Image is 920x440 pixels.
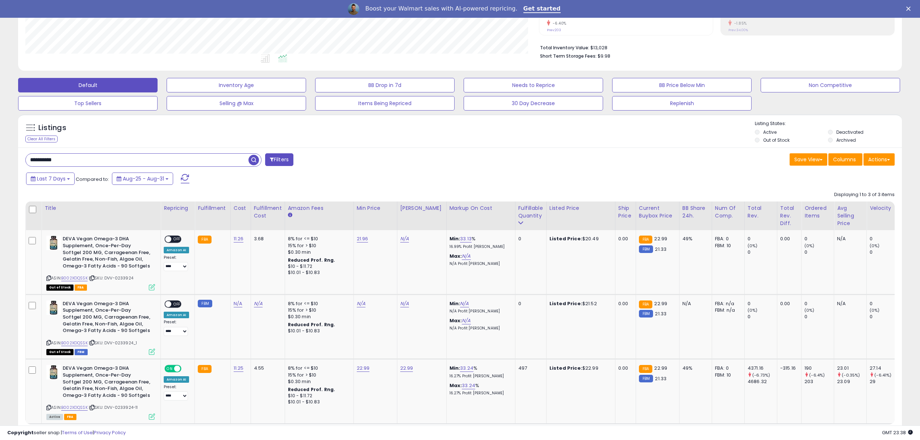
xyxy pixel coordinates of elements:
div: 0 [870,300,899,307]
a: N/A [357,300,365,307]
small: FBA [198,236,211,244]
div: 0 [518,300,541,307]
small: (-6.73%) [752,372,770,378]
div: 497 [518,365,541,371]
div: Amazon AI [164,312,189,318]
div: Current Buybox Price [639,204,676,220]
div: 0 [748,236,777,242]
span: FBA [64,414,76,420]
b: DEVA Vegan Omega-3 DHA Supplement, Once-Per-Day Softgel 200 MG, Carrageenan Free, Gelatin Free, N... [63,300,151,336]
div: Fulfillable Quantity [518,204,543,220]
button: Last 7 Days [26,173,75,185]
button: Non Competitive [761,78,900,92]
b: Reduced Prof. Rng. [288,386,335,393]
div: 0 [748,300,777,307]
div: Fulfillment [198,204,227,212]
small: -1.85% [732,21,747,26]
span: 21.33 [655,310,666,317]
div: Close [906,7,913,11]
div: Displaying 1 to 3 of 3 items [834,191,895,198]
button: Selling @ Max [167,96,306,111]
div: 0.00 [618,300,630,307]
a: Privacy Policy [94,429,126,436]
b: Max: [449,317,462,324]
button: Replenish [612,96,752,111]
span: Columns [833,156,856,163]
span: OFF [180,366,192,372]
label: Deactivated [836,129,863,135]
div: Total Rev. [748,204,774,220]
div: 190 [804,365,834,371]
div: 4.55 [254,365,279,371]
div: 15% for > $10 [288,372,348,378]
span: All listings that are currently out of stock and unavailable for purchase on Amazon [46,285,74,291]
button: Needs to Reprice [464,78,603,92]
span: 21.33 [655,375,666,382]
div: 0 [518,236,541,242]
div: N/A [837,300,861,307]
span: FBA [75,285,87,291]
button: Top Sellers [18,96,158,111]
small: FBA [639,365,652,373]
small: (0%) [748,243,758,249]
div: Velocity [870,204,896,212]
button: Save View [790,153,827,166]
a: 22.99 [400,365,413,372]
small: FBM [639,310,653,317]
button: Actions [863,153,895,166]
b: Listed Price: [549,365,582,371]
small: (-6.41%) [874,372,891,378]
b: DEVA Vegan Omega-3 DHA Supplement, Once-Per-Day Softgel 200 MG, Carrageenan Free, Gelatin Free, N... [63,236,151,271]
div: 0 [870,249,899,256]
a: N/A [234,300,242,307]
div: $0.30 min [288,249,348,256]
div: Fulfillment Cost [254,204,282,220]
div: Title [45,204,158,212]
b: Reduced Prof. Rng. [288,257,335,263]
small: FBA [639,236,652,244]
small: FBM [198,300,212,307]
div: Total Rev. Diff. [780,204,798,227]
span: 22.99 [654,235,667,242]
div: 15% for > $10 [288,307,348,314]
a: 33.13 [460,235,472,242]
img: 41ahip4I0iL._SL40_.jpg [46,236,61,250]
div: Num of Comp. [715,204,741,220]
div: FBA: 0 [715,365,739,371]
span: OFF [171,301,183,307]
a: 33.24 [460,365,473,372]
label: Active [763,129,777,135]
div: FBM: n/a [715,307,739,314]
div: $21.52 [549,300,610,307]
b: Min: [449,300,460,307]
p: 16.99% Profit [PERSON_NAME] [449,244,510,249]
div: 0 [870,314,899,320]
div: 0.00 [618,236,630,242]
img: 41ahip4I0iL._SL40_.jpg [46,365,61,379]
small: (0%) [748,307,758,313]
div: 0 [870,236,899,242]
div: 27.14 [870,365,899,371]
small: (0%) [804,307,815,313]
div: Listed Price [549,204,612,212]
button: Aug-25 - Aug-31 [112,173,173,185]
div: Preset: [164,320,189,336]
small: Amazon Fees. [288,212,292,219]
div: seller snap | | [7,429,126,436]
div: Boost your Walmart sales with AI-powered repricing. [365,5,517,12]
div: 4371.16 [748,365,777,371]
div: 8% for <= $10 [288,236,348,242]
div: ASIN: [46,236,155,289]
div: $10.01 - $10.83 [288,399,348,405]
button: Items Being Repriced [315,96,455,111]
b: Listed Price: [549,235,582,242]
div: Amazon AI [164,376,189,383]
span: 21.33 [655,246,666,253]
b: Reduced Prof. Rng. [288,321,335,328]
p: N/A Profit [PERSON_NAME] [449,326,510,331]
div: Min Price [357,204,394,212]
span: 22.99 [654,300,667,307]
li: $13,028 [540,43,890,51]
b: Min: [449,365,460,371]
div: Preset: [164,255,189,271]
